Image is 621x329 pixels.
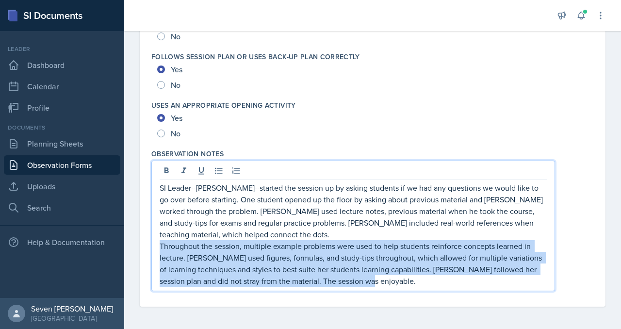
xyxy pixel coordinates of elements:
[171,32,180,41] span: No
[4,198,120,217] a: Search
[151,52,360,62] label: Follows session plan or uses back-up plan correctly
[171,65,182,74] span: Yes
[4,155,120,175] a: Observation Forms
[4,55,120,75] a: Dashboard
[4,123,120,132] div: Documents
[160,240,547,287] p: Throughout the session, multiple example problems were used to help students reinforce concepts l...
[4,232,120,252] div: Help & Documentation
[4,45,120,53] div: Leader
[4,134,120,153] a: Planning Sheets
[4,98,120,117] a: Profile
[4,177,120,196] a: Uploads
[31,304,113,313] div: Seven [PERSON_NAME]
[171,80,180,90] span: No
[151,149,224,159] label: Observation Notes
[160,182,547,240] p: SI Leader--[PERSON_NAME]--started the session up by asking students if we had any questions we wo...
[4,77,120,96] a: Calendar
[31,313,113,323] div: [GEOGRAPHIC_DATA]
[171,129,180,138] span: No
[151,100,296,110] label: Uses an appropriate opening activity
[171,113,182,123] span: Yes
